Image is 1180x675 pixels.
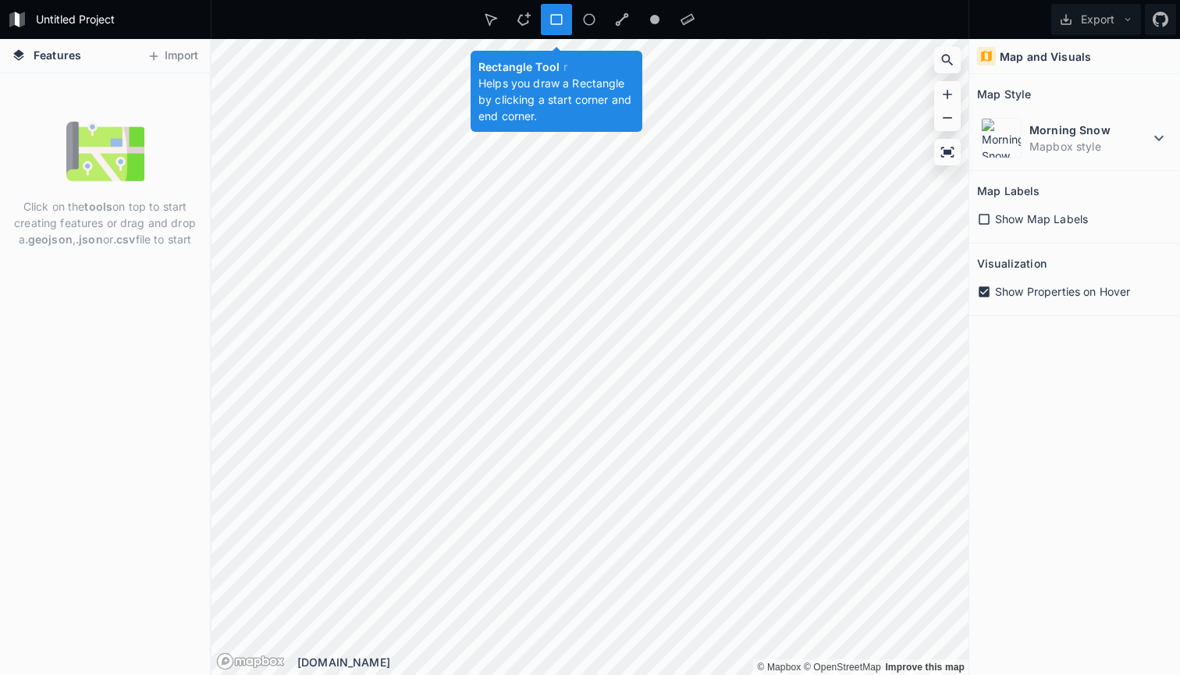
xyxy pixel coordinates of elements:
h4: Map and Visuals [1000,48,1091,65]
a: OpenStreetMap [804,662,881,673]
h4: Rectangle Tool [478,59,634,75]
h2: Map Style [977,82,1031,106]
div: [DOMAIN_NAME] [297,654,969,670]
strong: .geojson [25,233,73,246]
h2: Map Labels [977,179,1040,203]
a: Map feedback [885,662,965,673]
span: Show Map Labels [995,211,1088,227]
p: Helps you draw a Rectangle by clicking a start corner and end corner. [478,75,634,124]
img: Morning Snow [981,118,1022,158]
p: Click on the on top to start creating features or drag and drop a , or file to start [12,198,198,247]
img: empty [66,112,144,190]
button: Import [139,44,206,69]
span: r [563,60,567,73]
dt: Morning Snow [1029,122,1150,138]
dd: Mapbox style [1029,138,1150,155]
span: Features [34,47,81,63]
strong: tools [84,200,112,213]
strong: .json [76,233,103,246]
span: Show Properties on Hover [995,283,1130,300]
a: Mapbox logo [216,652,285,670]
strong: .csv [113,233,136,246]
h2: Visualization [977,251,1047,275]
button: Export [1051,4,1141,35]
a: Mapbox [757,662,801,673]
